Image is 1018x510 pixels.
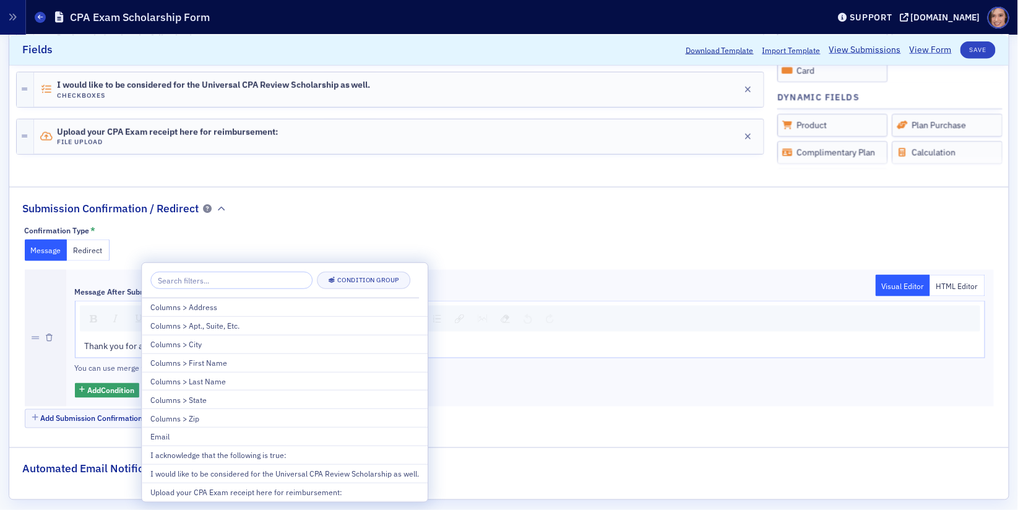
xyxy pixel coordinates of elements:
input: Search filters... [150,272,313,289]
div: Bold [85,311,101,327]
div: I would like to be considered for the Universal CPA Review Scholarship as well. [150,468,419,479]
h4: File Upload [57,138,278,146]
div: rdw-image-control [471,309,494,328]
div: Columns > First Name [150,357,419,368]
div: rdw-wrapper [75,301,985,358]
a: View Submissions [829,43,901,56]
div: Card [777,59,888,82]
div: [DOMAIN_NAME] [911,12,980,23]
button: Columns > Last Name [142,371,428,390]
button: Columns > Address [142,298,428,316]
button: [DOMAIN_NAME] [900,13,985,22]
div: Underline [130,310,149,327]
button: HTML Editor [930,275,985,296]
div: Confirmation Type [25,226,90,235]
h2: Automated Email Notifications [22,461,175,477]
h2: Submission Confirmation / Redirect [22,201,199,217]
div: Columns > City [150,339,419,350]
div: Columns > State [150,394,419,405]
div: rdw-toolbar [80,306,980,332]
button: Columns > Zip [142,408,428,427]
button: Condition Group [317,272,410,289]
h2: Fields [22,41,53,58]
div: rdw-inline-control [83,309,174,328]
div: Columns > Address [150,301,419,313]
div: rdw-remove-control [494,309,517,328]
div: Message After Submit [75,287,152,296]
div: Columns > Zip [150,412,419,423]
div: rdw-editor [85,340,976,353]
div: Product [777,113,888,136]
div: Image [473,310,491,327]
button: Message [25,240,67,261]
h1: CPA Exam Scholarship Form [70,10,210,25]
button: Download Template [686,44,754,55]
div: Condition Group [337,277,399,283]
h4: Checkboxes [57,92,371,100]
div: Email [150,431,419,442]
div: Support [850,12,892,23]
h4: Dynamic Fields [777,90,860,103]
div: Redo [541,310,558,327]
button: Save [960,41,996,58]
div: I acknowledge that the following is true: [150,449,419,460]
button: I would like to be considered for the Universal CPA Review Scholarship as well. [142,464,428,483]
span: Upload your CPA Exam receipt here for reimbursement: [57,127,278,137]
a: View Form [910,43,952,56]
div: Columns > Apt., Suite, Etc. [150,320,419,331]
span: I would like to be considered for the Universal CPA Review Scholarship as well. [57,80,371,90]
span: Import Template [762,44,821,55]
span: Add Condition [87,385,134,396]
div: You can use merge tags to insert data from the form submission. Type @ to see a list of available... [75,363,491,374]
button: Add Submission Confirmation Message [25,409,183,428]
button: Columns > City [142,335,428,353]
div: Plan Purchase [892,113,1003,136]
button: AddCondition [75,383,140,399]
div: Guest Registration [777,168,888,191]
button: Redirect [67,240,110,261]
button: Upload your CPA Exam receipt here for reimbursement: [142,483,428,501]
abbr: This field is required [90,226,95,235]
span: Profile [988,7,1009,28]
div: Upload your CPA Exam receipt here for reimbursement: [150,486,419,498]
div: Link [451,310,468,327]
div: Columns > Last Name [150,376,419,387]
button: I acknowledge that the following is true: [142,446,428,464]
div: rdw-link-control [448,309,471,328]
div: Calculation [892,140,1003,163]
button: Columns > State [142,390,428,408]
div: Italic [106,310,125,327]
button: Email [142,427,428,446]
div: Remove [496,310,514,327]
div: Complimentary Plan [777,140,888,163]
div: rdw-history-control [517,309,561,328]
div: Ordered [429,311,446,327]
button: Columns > First Name [142,353,428,372]
button: Visual Editor [876,275,931,296]
div: Undo [519,310,537,327]
span: Thank you for applying! We'll be in touch. [85,341,243,352]
button: Columns > Apt., Suite, Etc. [142,316,428,335]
